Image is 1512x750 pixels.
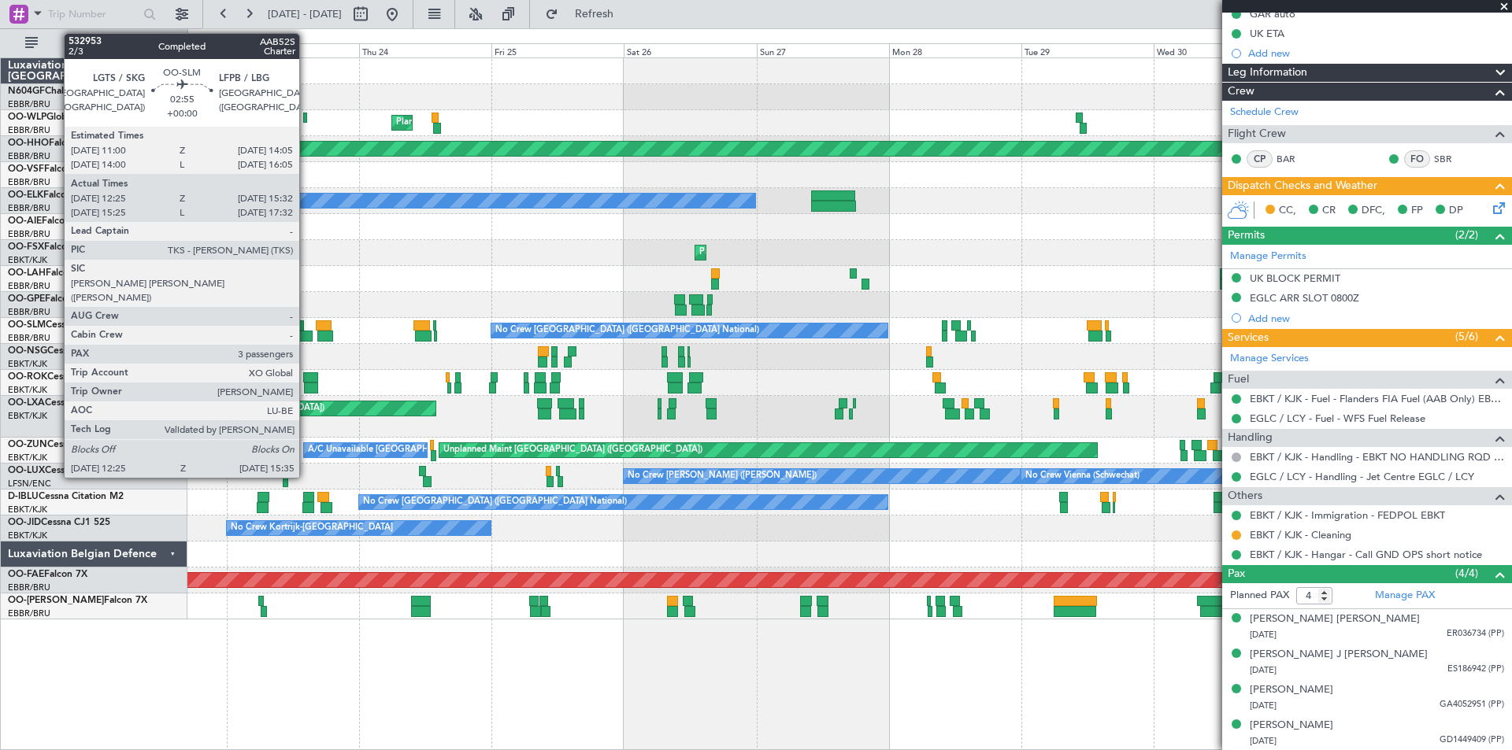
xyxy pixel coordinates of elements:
[8,164,44,174] span: OO-VSF
[1228,329,1269,347] span: Services
[1455,565,1478,582] span: (4/4)
[8,492,39,501] span: D-IBLU
[8,87,45,96] span: N604GF
[1434,152,1469,166] a: SBR
[8,150,50,162] a: EBBR/BRU
[8,608,50,619] a: EBBR/BRU
[8,113,46,122] span: OO-WLP
[231,516,393,540] div: No Crew Kortrijk-[GEOGRAPHIC_DATA]
[624,43,756,57] div: Sat 26
[8,242,44,252] span: OO-FSX
[889,43,1021,57] div: Mon 28
[8,242,87,252] a: OO-FSXFalcon 7X
[8,294,45,304] span: OO-GPE
[1250,7,1295,20] div: GAR auto
[443,438,702,462] div: Unplanned Maint [GEOGRAPHIC_DATA] ([GEOGRAPHIC_DATA])
[8,320,46,330] span: OO-SLM
[8,596,104,605] span: OO-[PERSON_NAME]
[8,280,50,292] a: EBBR/BRU
[8,582,50,593] a: EBBR/BRU
[8,190,43,200] span: OO-ELK
[1440,698,1504,711] span: GA4052951 (PP)
[1230,588,1289,604] label: Planned PAX
[1250,700,1277,711] span: [DATE]
[1250,664,1277,676] span: [DATE]
[1250,682,1333,698] div: [PERSON_NAME]
[396,111,510,135] div: Planned Maint Milan (Linate)
[757,43,889,57] div: Sun 27
[1279,203,1296,219] span: CC,
[1250,735,1277,747] span: [DATE]
[1248,46,1504,60] div: Add new
[1250,629,1277,641] span: [DATE]
[191,31,217,45] div: [DATE]
[1228,565,1245,583] span: Pax
[1228,371,1249,389] span: Fuel
[48,2,139,26] input: Trip Number
[1025,464,1140,488] div: No Crew Vienna (Schwechat)
[1154,43,1286,57] div: Wed 30
[1228,177,1377,195] span: Dispatch Checks and Weather
[495,319,759,342] div: No Crew [GEOGRAPHIC_DATA] ([GEOGRAPHIC_DATA] National)
[8,268,89,278] a: OO-LAHFalcon 7X
[8,176,50,188] a: EBBR/BRU
[8,504,47,515] a: EBKT/KJK
[1447,663,1504,676] span: ES186942 (PP)
[1404,150,1430,168] div: FO
[1247,150,1273,168] div: CP
[8,440,135,449] a: OO-ZUNCessna Citation CJ4
[41,38,166,49] span: All Aircraft
[8,254,47,266] a: EBKT/KJK
[1228,487,1262,505] span: Others
[8,398,45,408] span: OO-LXA
[8,384,47,396] a: EBKT/KJK
[1322,203,1336,219] span: CR
[268,7,342,21] span: [DATE] - [DATE]
[1228,125,1286,143] span: Flight Crew
[1250,508,1445,522] a: EBKT / KJK - Immigration - FEDPOL EBKT
[1250,718,1333,733] div: [PERSON_NAME]
[359,43,491,57] div: Thu 24
[1411,203,1423,219] span: FP
[1375,588,1435,604] a: Manage PAX
[1250,470,1474,483] a: EGLC / LCY - Handling - Jet Centre EGLC / LCY
[8,216,85,226] a: OO-AIEFalcon 7X
[8,570,87,579] a: OO-FAEFalcon 7X
[1021,43,1154,57] div: Tue 29
[8,452,47,464] a: EBKT/KJK
[1277,152,1312,166] a: BAR
[1250,528,1351,541] a: EBKT / KJK - Cleaning
[8,518,41,527] span: OO-JID
[1250,450,1504,464] a: EBKT / KJK - Handling - EBKT NO HANDLING RQD FOR CJ
[8,294,139,304] a: OO-GPEFalcon 900EX EASy II
[1440,733,1504,747] span: GD1449409 (PP)
[538,2,632,27] button: Refresh
[8,518,110,527] a: OO-JIDCessna CJ1 525
[1447,627,1504,641] span: ER036734 (PP)
[1250,611,1420,627] div: [PERSON_NAME] [PERSON_NAME]
[8,113,100,122] a: OO-WLPGlobal 5500
[8,306,50,318] a: EBBR/BRU
[1228,227,1265,245] span: Permits
[76,397,324,420] div: Planned Maint [GEOGRAPHIC_DATA] ([GEOGRAPHIC_DATA])
[8,139,49,148] span: OO-HHO
[8,216,42,226] span: OO-AIE
[8,346,47,356] span: OO-NSG
[8,596,147,605] a: OO-[PERSON_NAME]Falcon 7X
[1228,64,1307,82] span: Leg Information
[8,202,50,214] a: EBBR/BRU
[8,87,113,96] a: N604GFChallenger 604
[8,478,51,490] a: LFSN/ENC
[8,124,50,136] a: EBBR/BRU
[363,490,627,514] div: No Crew [GEOGRAPHIC_DATA] ([GEOGRAPHIC_DATA] National)
[227,43,359,57] div: Wed 23
[8,98,50,110] a: EBBR/BRU
[1455,227,1478,243] span: (2/2)
[8,570,44,579] span: OO-FAE
[8,332,50,344] a: EBBR/BRU
[8,440,47,449] span: OO-ZUN
[1250,291,1359,305] div: EGLC ARR SLOT 0800Z
[1250,27,1284,40] div: UK ETA
[8,268,46,278] span: OO-LAH
[561,9,628,20] span: Refresh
